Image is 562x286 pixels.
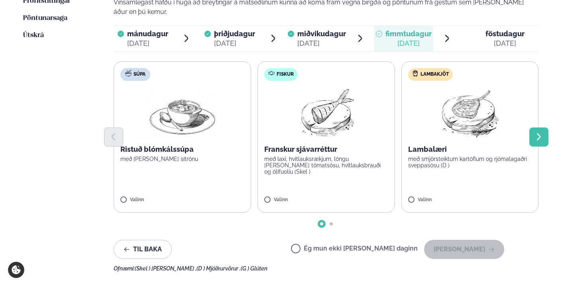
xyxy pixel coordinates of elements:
span: mánudagur [127,29,168,38]
p: með [PERSON_NAME] sítrónu [120,156,244,162]
button: Previous slide [104,127,123,147]
span: Pöntunarsaga [23,15,67,22]
img: soup.svg [125,70,132,76]
div: [DATE] [485,39,525,48]
div: Ofnæmi: [114,265,539,272]
p: Franskur sjávarréttur [264,145,388,154]
p: með smjörsteiktum kartöflum og rjómalagaðri sveppasósu (D ) [408,156,532,168]
span: Lambakjöt [421,71,449,78]
img: fish.svg [268,70,275,76]
span: þriðjudagur [214,29,255,38]
div: [DATE] [127,39,168,48]
div: [DATE] [214,39,255,48]
button: [PERSON_NAME] [424,240,504,259]
img: Lamb-Meat.png [435,87,505,138]
span: Go to slide 1 [320,222,323,225]
span: Go to slide 2 [330,222,333,225]
span: fimmtudagur [385,29,432,38]
p: Ristuð blómkálssúpa [120,145,244,154]
span: Súpa [134,71,145,78]
span: Útskrá [23,32,44,39]
img: Soup.png [147,87,218,138]
p: með laxi, hvítlauksrækjum, löngu [PERSON_NAME] tómatsósu, hvítlauksbrauði og ólífuolíu (Skel ) [264,156,388,175]
span: Fiskur [277,71,294,78]
span: (D ) Mjólkurvörur , [197,265,241,272]
div: [DATE] [385,39,432,48]
img: Fish.png [291,87,362,138]
span: miðvikudagur [297,29,346,38]
button: Next slide [529,127,548,147]
p: Lambalæri [408,145,532,154]
span: föstudagur [485,29,525,38]
div: [DATE] [297,39,346,48]
span: (Skel ) [PERSON_NAME] , [135,265,197,272]
a: Pöntunarsaga [23,14,67,23]
button: Til baka [114,240,172,259]
a: Útskrá [23,31,44,40]
img: Lamb.svg [412,70,419,76]
span: (G ) Glúten [241,265,267,272]
a: Cookie settings [8,262,24,278]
